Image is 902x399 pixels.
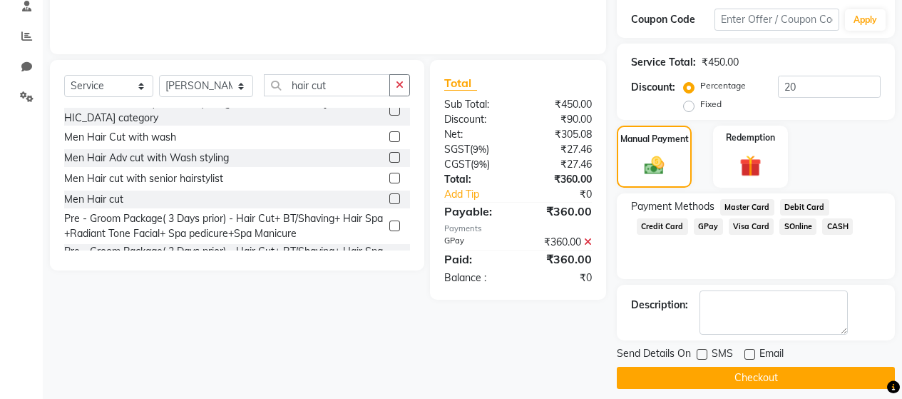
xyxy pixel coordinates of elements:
div: Payments [444,223,592,235]
span: SMS [712,346,733,364]
div: Paid: [434,251,518,268]
div: Description: [631,298,688,313]
div: Coupon Code [631,12,714,27]
button: Checkout [617,367,895,389]
div: ₹360.00 [518,251,603,268]
button: Apply [845,9,886,31]
div: ( ) [434,142,518,157]
div: ( ) [434,157,518,172]
div: Pre - Groom Package( 3 Days prior) - Hair Cut+ BT/Shaving+ Hair Spa+Radiant Tone Facial+ Spa pedi... [64,211,384,241]
label: Redemption [726,131,775,144]
div: ₹360.00 [518,235,603,250]
img: _gift.svg [733,153,768,179]
span: Credit Card [637,218,688,235]
div: Sub Total: [434,97,518,112]
div: Payable: [434,203,518,220]
div: ₹27.46 [518,142,603,157]
div: Men Hair Adv cut with Wash styling [64,151,229,166]
div: Men Hair cut with senior hairstylist [64,171,223,186]
div: Balance : [434,271,518,286]
span: CASH [822,218,853,235]
div: ₹90.00 [518,112,603,127]
div: ₹305.08 [518,127,603,142]
img: _cash.svg [638,154,671,177]
span: SOnline [779,218,816,235]
div: Men Hair Cut with wash [64,130,176,145]
a: Add Tip [434,187,532,202]
div: ₹450.00 [702,55,739,70]
div: Discount: [631,80,675,95]
div: ₹27.46 [518,157,603,172]
span: SGST [444,143,470,156]
span: Payment Methods [631,199,714,214]
div: GPay [434,235,518,250]
div: Net: [434,127,518,142]
span: CGST [444,158,471,171]
span: Email [759,346,784,364]
div: Pre - Groom Package( 3 Days prior) - Hair Cut+ BT/Shaving+ Hair Spa+ Gold Facial+ Spa pedicure+Sp... [64,244,384,274]
label: Fixed [700,98,722,111]
div: ₹360.00 [518,172,603,187]
div: ₹0 [532,187,603,202]
input: Enter Offer / Coupon Code [714,9,839,31]
span: 9% [473,143,486,155]
input: Search or Scan [264,74,390,96]
span: Master Card [720,199,774,216]
div: ₹360.00 [518,203,603,220]
div: Men Hair cut [64,192,123,207]
label: Manual Payment [620,133,689,146]
div: Discount: [434,112,518,127]
span: 9% [473,158,487,170]
div: Service Total: [631,55,696,70]
span: Visa Card [729,218,774,235]
span: Total [444,76,477,91]
span: GPay [694,218,723,235]
div: ₹0 [518,271,603,286]
div: Total: [434,172,518,187]
span: Send Details On [617,346,691,364]
span: Debit Card [780,199,829,216]
label: Percentage [700,79,746,92]
div: ₹450.00 [518,97,603,112]
div: Men Hair Cut Men (Min 30 /60) Long hair will consider in [DEMOGRAPHIC_DATA] category [64,96,384,126]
